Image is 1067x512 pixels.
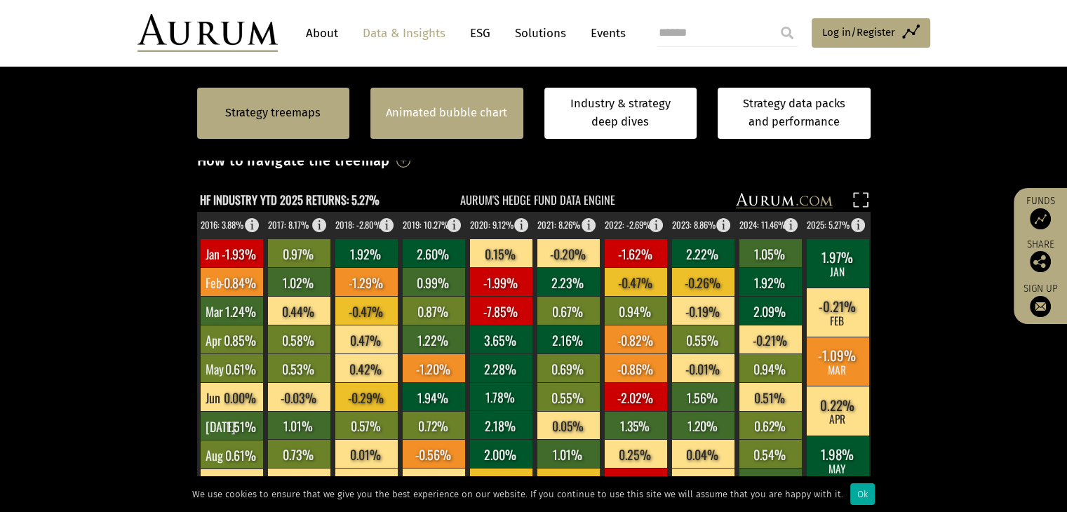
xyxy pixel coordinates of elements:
[584,20,626,46] a: Events
[356,20,452,46] a: Data & Insights
[137,14,278,52] img: Aurum
[299,20,345,46] a: About
[1021,283,1060,317] a: Sign up
[463,20,497,46] a: ESG
[1021,195,1060,229] a: Funds
[1030,208,1051,229] img: Access Funds
[1030,296,1051,317] img: Sign up to our newsletter
[850,483,875,505] div: Ok
[822,24,895,41] span: Log in/Register
[773,19,801,47] input: Submit
[386,104,507,122] a: Animated bubble chart
[225,104,321,122] a: Strategy treemaps
[197,149,390,173] h3: How to navigate the treemap
[1030,251,1051,272] img: Share this post
[1021,240,1060,272] div: Share
[718,88,871,139] a: Strategy data packs and performance
[812,18,930,48] a: Log in/Register
[544,88,697,139] a: Industry & strategy deep dives
[508,20,573,46] a: Solutions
